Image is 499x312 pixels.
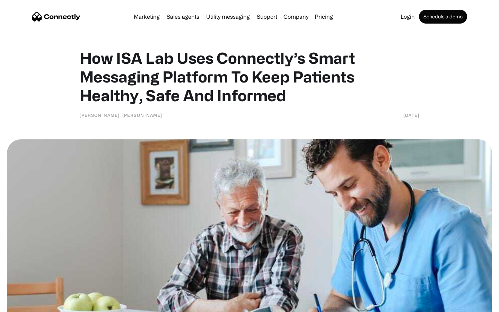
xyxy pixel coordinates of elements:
[283,12,308,21] div: Company
[80,112,162,119] div: [PERSON_NAME], [PERSON_NAME]
[7,300,42,310] aside: Language selected: English
[203,14,253,19] a: Utility messaging
[131,14,163,19] a: Marketing
[419,10,467,24] a: Schedule a demo
[312,14,336,19] a: Pricing
[80,49,419,105] h1: How ISA Lab Uses Connectly’s Smart Messaging Platform To Keep Patients Healthy, Safe And Informed
[14,300,42,310] ul: Language list
[398,14,418,19] a: Login
[164,14,202,19] a: Sales agents
[403,112,419,119] div: [DATE]
[254,14,280,19] a: Support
